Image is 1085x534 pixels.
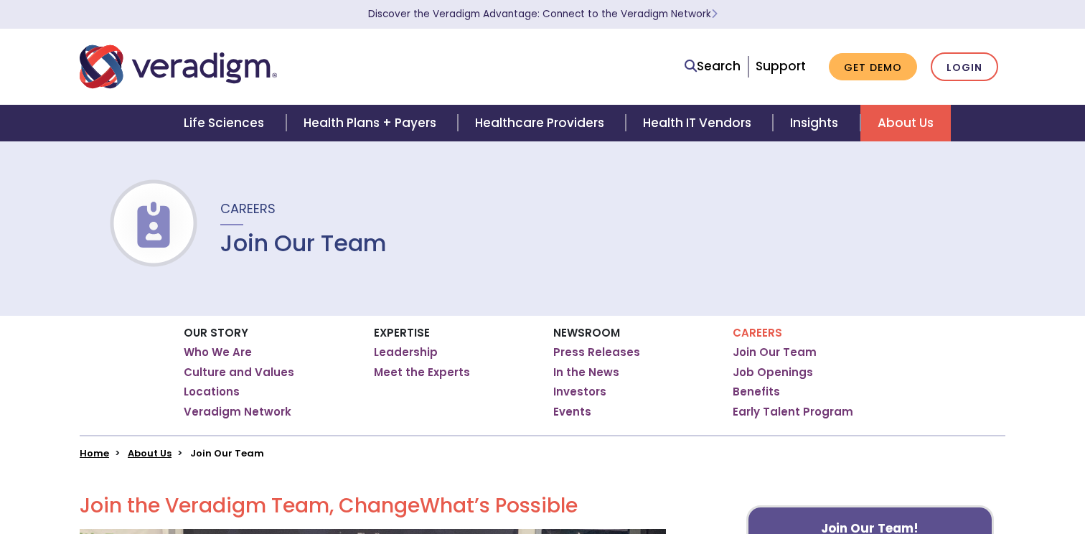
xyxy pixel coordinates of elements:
a: Discover the Veradigm Advantage: Connect to the Veradigm NetworkLearn More [368,7,718,21]
a: Veradigm Network [184,405,291,419]
a: Login [931,52,998,82]
a: About Us [128,446,172,460]
h2: Join the Veradigm Team, Change [80,494,666,518]
a: Culture and Values [184,365,294,380]
a: Leadership [374,345,438,360]
a: Life Sciences [166,105,286,141]
a: Job Openings [733,365,813,380]
a: Investors [553,385,606,399]
a: Support [756,57,806,75]
a: Locations [184,385,240,399]
a: In the News [553,365,619,380]
a: Insights [773,105,860,141]
a: Health Plans + Payers [286,105,458,141]
h1: Join Our Team [220,230,387,257]
span: Careers [220,200,276,217]
a: Benefits [733,385,780,399]
a: Press Releases [553,345,640,360]
a: Healthcare Providers [458,105,626,141]
a: Get Demo [829,53,917,81]
a: Who We Are [184,345,252,360]
a: Meet the Experts [374,365,470,380]
a: Early Talent Program [733,405,853,419]
span: What’s Possible [420,492,578,520]
a: Search [685,57,741,76]
a: Health IT Vendors [626,105,773,141]
a: Events [553,405,591,419]
a: About Us [860,105,951,141]
a: Join Our Team [733,345,817,360]
a: Home [80,446,109,460]
img: Veradigm logo [80,43,277,90]
span: Learn More [711,7,718,21]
